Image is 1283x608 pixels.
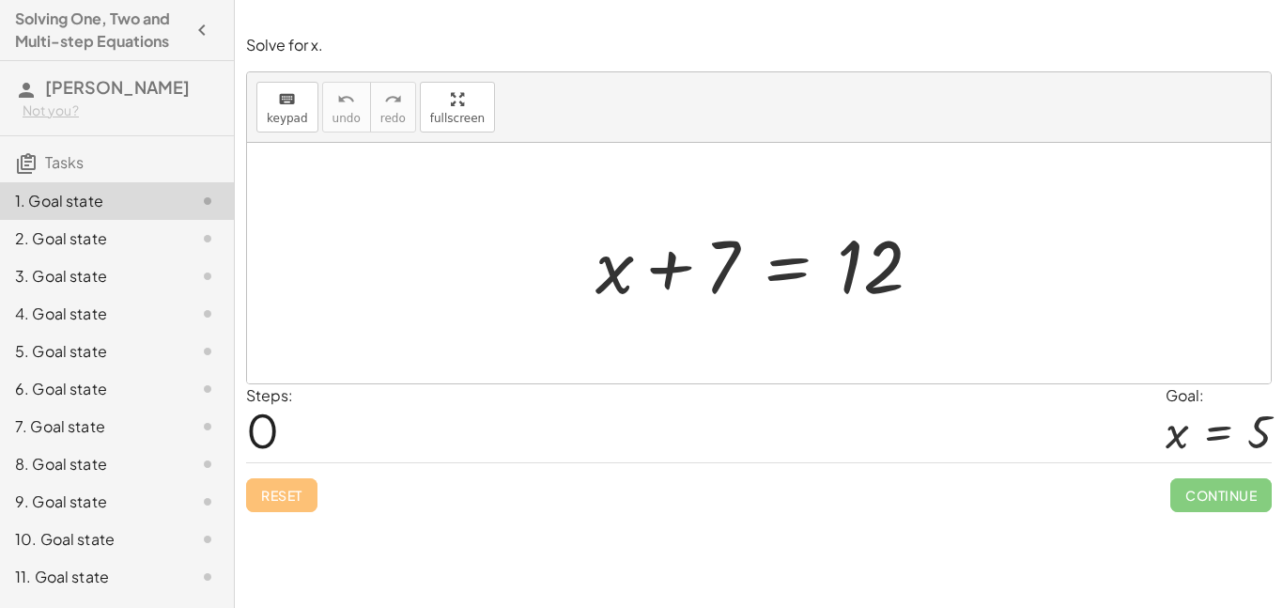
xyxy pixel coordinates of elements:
[15,8,185,53] h4: Solving One, Two and Multi-step Equations
[370,82,416,133] button: redoredo
[196,415,219,438] i: Task not started.
[196,303,219,325] i: Task not started.
[332,112,361,125] span: undo
[267,112,308,125] span: keypad
[278,88,296,111] i: keyboard
[15,340,166,363] div: 5. Goal state
[15,265,166,288] div: 3. Goal state
[15,453,166,475] div: 8. Goal state
[337,88,355,111] i: undo
[15,566,166,588] div: 11. Goal state
[246,385,293,405] label: Steps:
[256,82,318,133] button: keyboardkeypad
[45,152,84,172] span: Tasks
[322,82,371,133] button: undoundo
[15,303,166,325] div: 4. Goal state
[196,190,219,212] i: Task not started.
[380,112,406,125] span: redo
[196,528,219,551] i: Task not started.
[15,378,166,400] div: 6. Goal state
[15,528,166,551] div: 10. Goal state
[196,227,219,250] i: Task not started.
[15,227,166,250] div: 2. Goal state
[246,35,1272,56] p: Solve for x.
[15,415,166,438] div: 7. Goal state
[196,566,219,588] i: Task not started.
[15,190,166,212] div: 1. Goal state
[420,82,495,133] button: fullscreen
[196,340,219,363] i: Task not started.
[196,491,219,513] i: Task not started.
[196,378,219,400] i: Task not started.
[384,88,402,111] i: redo
[196,453,219,475] i: Task not started.
[246,401,279,459] span: 0
[15,491,166,513] div: 9. Goal state
[430,112,485,125] span: fullscreen
[1166,384,1272,407] div: Goal:
[45,76,190,98] span: [PERSON_NAME]
[23,101,219,120] div: Not you?
[196,265,219,288] i: Task not started.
